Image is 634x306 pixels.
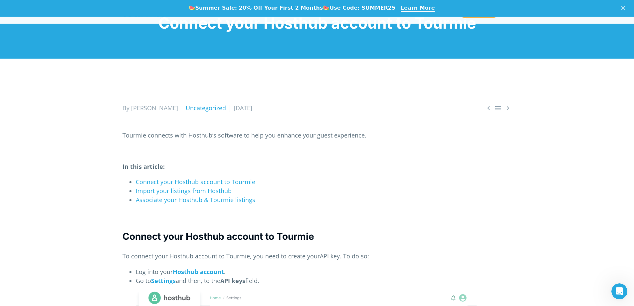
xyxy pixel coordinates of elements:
[494,104,502,112] a: 
[504,104,512,112] span: Next post
[136,178,255,186] a: Connect your Hosthub account to Tourmie
[485,104,493,112] a: 
[122,231,314,242] strong: Connect your Hosthub account to Tourmie
[504,104,512,112] a: 
[122,131,512,140] p: Tourmie connects with Hosthub’s software to help you enhance your guest experience.
[401,5,435,12] a: Learn More
[234,104,252,112] span: [DATE]
[189,5,396,11] div: 🍉 🍉
[329,5,395,11] b: Use Code: SUMMER25
[136,187,232,195] a: Ιmport your listings from Hosthub
[485,104,493,112] span: Previous post
[151,277,176,285] a: Settings
[611,283,627,299] iframe: Intercom live chat
[122,252,512,261] p: To connect your Hosthub account to Tourmie, you need to create your . To do so:
[122,104,178,112] span: By [PERSON_NAME]
[136,267,512,276] li: Log into your .
[195,5,323,11] b: Summer Sale: 20% Off Your First 2 Months
[122,162,165,170] strong: In this article:
[621,6,628,10] div: Close
[173,268,224,276] a: Hosthub account
[136,196,255,204] a: Associate your Hosthub & Tourmie listings
[220,277,245,285] strong: API keys
[136,276,512,285] li: Go to and then, to the field.
[320,252,340,260] span: API key
[186,104,226,112] a: Uncategorized
[122,14,512,32] h1: Connect your Hosthub account to Tourmie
